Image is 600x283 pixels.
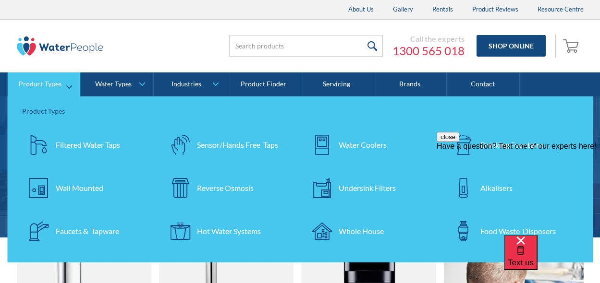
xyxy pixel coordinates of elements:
[171,80,201,88] div: Industries
[561,35,584,58] a: Open empty cart
[17,36,103,56] img: The Water People
[163,214,295,248] a: Hot Water Systems
[19,80,61,88] div: Product Types
[392,34,465,44] div: Call the experts
[305,214,437,248] a: Whole House
[154,72,226,96] a: Industries
[8,72,80,96] a: Product Types
[392,44,465,58] a: 1300 565 018
[300,72,373,96] a: Servicing
[437,132,600,247] iframe: podium webchat widget prompt
[563,38,581,53] img: shopping cart
[197,139,278,151] div: Sensor/Hands Free Taps
[339,139,387,151] div: Water Coolers
[22,106,579,116] div: Product Types
[22,128,154,162] a: Filtered Water Taps
[447,72,520,96] a: Contact
[22,171,154,205] a: Wall Mounted
[373,72,446,96] a: Brands
[504,235,600,283] iframe: podium webchat widget bubble
[339,182,396,194] div: Undersink Filters
[305,171,437,205] a: Undersink Filters
[81,72,153,96] a: Water Types
[227,72,300,96] a: Product Finder
[477,35,546,57] a: Shop Online
[56,182,103,194] div: Wall Mounted
[163,171,295,205] a: Reverse Osmosis
[229,35,383,57] input: Search products
[56,225,119,237] div: Faucets & Tapware
[197,182,254,194] div: Reverse Osmosis
[163,128,295,162] a: Sensor/Hands Free Taps
[95,80,132,88] div: Water Types
[56,139,120,151] div: Filtered Water Taps
[447,128,579,162] a: Drinking Fountains
[305,128,437,162] a: Water Coolers
[197,225,261,237] div: Hot Water Systems
[339,225,384,237] div: Whole House
[8,96,593,262] nav: Product Types
[22,214,154,248] a: Faucets & Tapware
